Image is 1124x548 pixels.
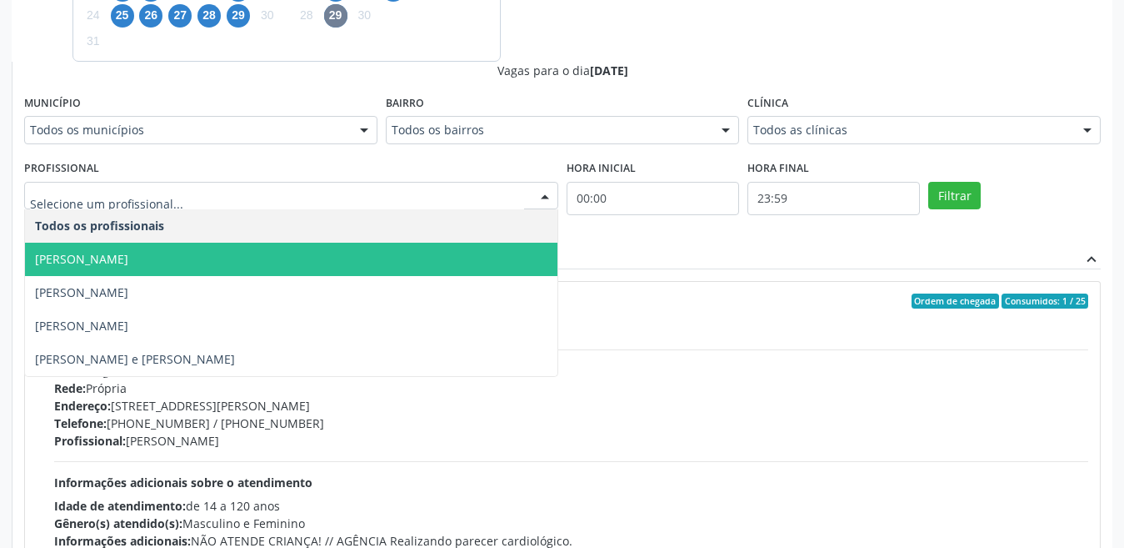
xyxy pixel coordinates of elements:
span: Todos os municípios [30,122,343,138]
div: de 14 a 120 anos [54,497,1088,515]
span: Endereço: [54,398,111,414]
label: Hora inicial [567,156,636,182]
span: [PERSON_NAME] e [PERSON_NAME] [35,351,235,367]
span: [PERSON_NAME] [35,318,128,334]
span: Telefone: [54,415,107,431]
span: Idade de atendimento: [54,498,186,514]
span: [PERSON_NAME] [35,251,128,267]
div: [PHONE_NUMBER] / [PHONE_NUMBER] [54,415,1088,432]
span: quinta-feira, 28 de agosto de 2025 [197,4,221,28]
span: [PERSON_NAME] [35,284,128,300]
div: [STREET_ADDRESS][PERSON_NAME] [54,397,1088,415]
span: domingo, 24 de agosto de 2025 [82,4,105,28]
span: sábado, 30 de agosto de 2025 [256,4,279,28]
span: segunda-feira, 25 de agosto de 2025 [111,4,134,28]
span: Consumidos: 1 / 25 [1002,294,1088,309]
span: sexta-feira, 29 de agosto de 2025 [227,4,250,28]
div: Vagas para o dia [24,62,1101,79]
div: Própria [54,380,1088,397]
span: domingo, 28 de setembro de 2025 [295,4,318,28]
span: [DATE] [590,63,628,78]
span: Todos os bairros [392,122,705,138]
label: Município [24,91,81,117]
span: Clínica: [54,363,95,379]
label: Profissional [24,156,99,182]
label: Hora final [747,156,809,182]
label: Clínica [747,91,788,117]
span: Ordem de chegada [912,294,999,309]
span: Informações adicionais sobre o atendimento [54,475,312,490]
input: Selecione o horário [747,182,920,215]
button: Filtrar [928,182,981,210]
div: Masculino e Feminino [54,515,1088,532]
i: expand_less [1082,250,1101,269]
span: terça-feira, 30 de setembro de 2025 [352,4,376,28]
input: Selecione o horário [567,182,739,215]
input: Selecione um profissional... [30,188,524,221]
span: Todos as clínicas [753,122,1067,138]
div: 11:00 [54,320,1088,338]
span: domingo, 31 de agosto de 2025 [82,30,105,53]
span: Todos os profissionais [35,218,164,234]
div: [PERSON_NAME] [54,432,1088,450]
div: Agencia de Caruaru [54,362,1088,380]
span: Profissional: [54,433,126,449]
span: segunda-feira, 29 de setembro de 2025 [324,4,347,28]
span: terça-feira, 26 de agosto de 2025 [139,4,162,28]
label: Bairro [386,91,424,117]
span: quarta-feira, 27 de agosto de 2025 [168,4,192,28]
span: Gênero(s) atendido(s): [54,515,182,531]
span: Rede: [54,380,86,396]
